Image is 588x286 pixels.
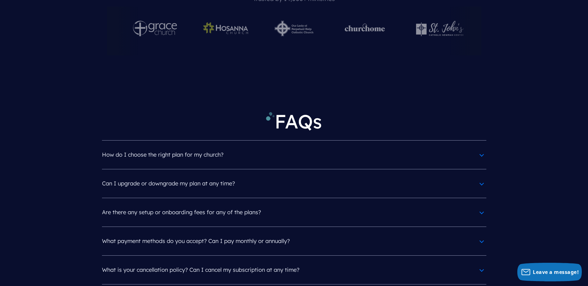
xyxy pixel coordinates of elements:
h4: Can I upgrade or downgrade my plan at any time? [102,175,486,192]
img: Hosanna [202,21,250,36]
img: pushpay-cust-logos-churchome[1] [338,21,391,36]
h4: Are there any setup or onboarding fees for any of the plans? [102,204,486,220]
img: logo-white-grace [133,21,177,36]
h4: How do I choose the right plan for my church? [102,147,486,163]
h4: What payment methods do you accept? Can I pay monthly or annually? [102,233,486,249]
span: Leave a message! [533,269,579,275]
img: st-johns-logo [416,21,464,36]
img: Our-Lady-of-Perpetual-Help-Catholic-Church-logo [275,21,313,36]
h2: FAQs [102,105,486,140]
h4: What is your cancellation policy? Can I cancel my subscription at any time? [102,262,486,278]
button: Leave a message! [517,263,582,281]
